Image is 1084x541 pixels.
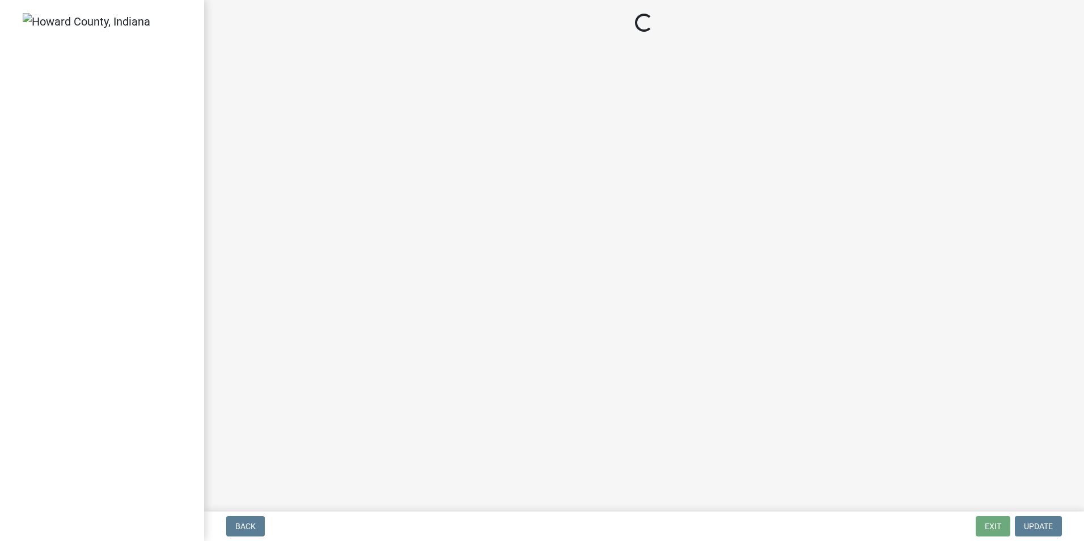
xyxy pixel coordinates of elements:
[226,516,265,536] button: Back
[1024,522,1053,531] span: Update
[976,516,1010,536] button: Exit
[235,522,256,531] span: Back
[1015,516,1062,536] button: Update
[23,13,150,30] img: Howard County, Indiana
